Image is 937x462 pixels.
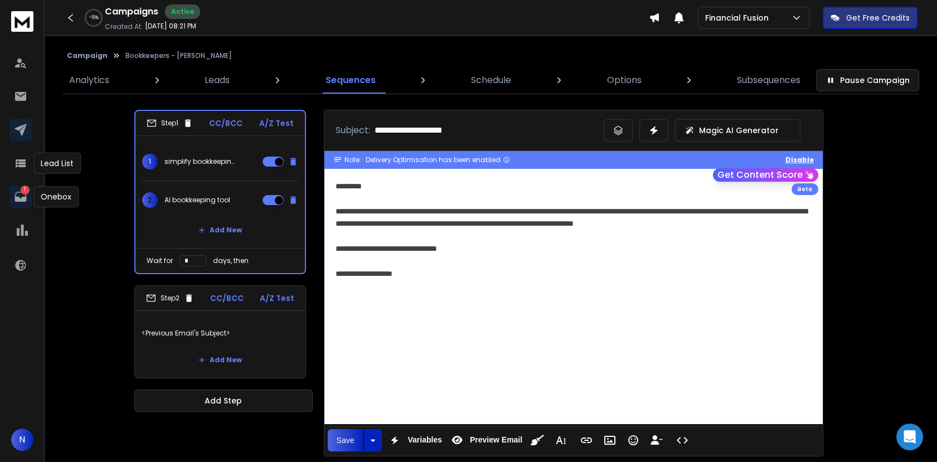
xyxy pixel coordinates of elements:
[11,11,33,32] img: logo
[792,183,818,195] div: Beta
[198,67,236,94] a: Leads
[142,318,299,349] p: <Previous Email's Subject>
[147,256,173,265] p: Wait for
[336,124,370,137] p: Subject:
[11,429,33,451] button: N
[260,293,294,304] p: A/Z Test
[89,14,99,21] p: -16 %
[190,349,251,371] button: Add New
[190,219,251,241] button: Add New
[145,22,196,31] p: [DATE] 08:21 PM
[210,293,244,304] p: CC/BCC
[366,155,511,164] div: Delivery Optimisation has been enabled
[446,429,525,451] button: Preview Email
[21,186,30,194] p: 1
[69,74,109,87] p: Analytics
[464,67,518,94] a: Schedule
[33,153,81,174] div: Lead List
[209,118,242,129] p: CC/BCC
[600,67,648,94] a: Options
[623,429,644,451] button: Emoticons
[328,429,363,451] button: Save
[846,12,910,23] p: Get Free Credits
[550,429,571,451] button: More Text
[105,5,158,18] h1: Campaigns
[125,51,232,60] p: Bookkeepers - [PERSON_NAME]
[9,186,32,208] a: 1
[737,74,800,87] p: Subsequences
[816,69,919,91] button: Pause Campaign
[607,74,642,87] p: Options
[134,285,306,378] li: Step2CC/BCCA/Z Test<Previous Email's Subject>Add New
[646,429,667,451] button: Insert Unsubscribe Link
[164,157,236,166] p: simplify bookkeeping
[33,186,79,207] div: Onebox
[164,196,230,205] p: AI bookkeeping tool
[705,12,773,23] p: Financial Fusion
[471,74,511,87] p: Schedule
[823,7,917,29] button: Get Free Credits
[259,118,294,129] p: A/Z Test
[896,424,923,450] div: Open Intercom Messenger
[142,154,158,169] span: 1
[326,74,376,87] p: Sequences
[146,293,194,303] div: Step 2
[213,256,249,265] p: days, then
[147,118,193,128] div: Step 1
[319,67,382,94] a: Sequences
[67,51,108,60] button: Campaign
[576,429,597,451] button: Insert Link (Ctrl+K)
[142,192,158,208] span: 2
[405,435,444,445] span: Variables
[699,125,779,136] p: Magic AI Generator
[527,429,548,451] button: Clean HTML
[384,429,444,451] button: Variables
[713,168,818,182] button: Get Content Score
[205,74,230,87] p: Leads
[730,67,807,94] a: Subsequences
[672,429,693,451] button: Code View
[134,110,306,274] li: Step1CC/BCCA/Z Test1simplify bookkeeping2AI bookkeeping toolAdd NewWait fordays, then
[675,119,800,142] button: Magic AI Generator
[105,22,143,31] p: Created At:
[62,67,116,94] a: Analytics
[599,429,620,451] button: Insert Image (Ctrl+P)
[134,390,313,412] button: Add Step
[165,4,200,19] div: Active
[468,435,525,445] span: Preview Email
[344,155,361,164] span: Note:
[785,155,814,164] button: Disable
